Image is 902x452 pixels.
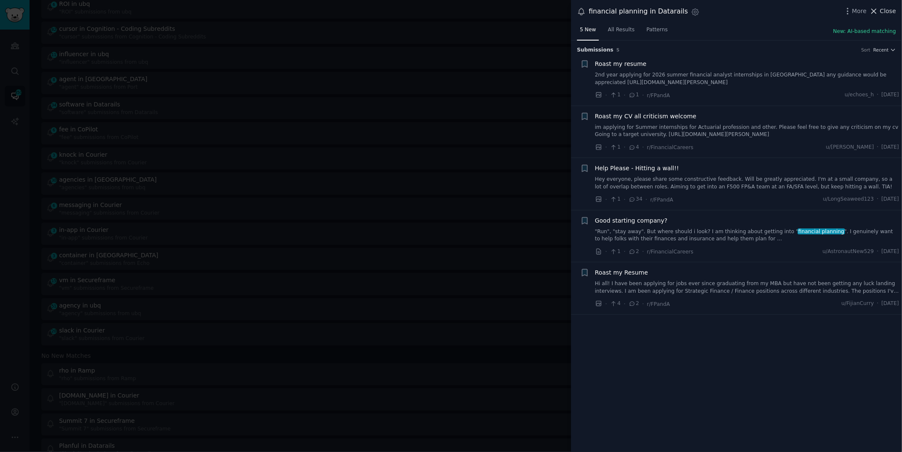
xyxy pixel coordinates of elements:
[861,47,871,53] div: Sort
[843,7,867,16] button: More
[645,195,647,204] span: ·
[642,91,644,100] span: ·
[877,300,879,308] span: ·
[877,196,879,203] span: ·
[845,91,874,99] span: u/echoes_h
[873,47,888,53] span: Recent
[833,28,896,35] button: New: AI-based matching
[647,301,670,307] span: r/FPandA
[823,196,874,203] span: u/LongSeaweed123
[610,300,620,308] span: 4
[595,112,697,121] a: Roast my CV all criticism welcome
[610,91,620,99] span: 1
[823,248,874,256] span: u/AstronautNew529
[624,300,626,308] span: ·
[605,195,607,204] span: ·
[642,300,644,308] span: ·
[610,144,620,151] span: 1
[650,197,673,203] span: r/FPandA
[628,196,642,203] span: 34
[595,60,647,68] a: Roast my resume
[642,143,644,152] span: ·
[880,7,896,16] span: Close
[647,93,670,98] span: r/FPandA
[595,176,899,191] a: Hey everyone, please share some constructive feedback. Will be greatly appreciated. I'm at a smal...
[877,91,879,99] span: ·
[624,247,626,256] span: ·
[644,23,671,41] a: Patterns
[595,216,668,225] a: Good starting company?
[608,26,634,34] span: All Results
[852,7,867,16] span: More
[589,6,688,17] div: financial planning in Datarails
[617,47,620,52] span: 5
[624,91,626,100] span: ·
[882,196,899,203] span: [DATE]
[624,195,626,204] span: ·
[882,91,899,99] span: [DATE]
[628,144,639,151] span: 4
[577,46,614,54] span: Submission s
[580,26,596,34] span: 5 New
[595,124,899,139] a: im applying for Summer internships for Actuarial profession and other. Please feel free to give a...
[882,248,899,256] span: [DATE]
[628,248,639,256] span: 2
[628,300,639,308] span: 2
[628,91,639,99] span: 1
[647,144,693,150] span: r/FinancialCareers
[877,248,879,256] span: ·
[595,268,648,277] a: Roast my Resume
[842,300,874,308] span: u/FijianCurry
[610,248,620,256] span: 1
[605,23,637,41] a: All Results
[647,26,668,34] span: Patterns
[624,143,626,152] span: ·
[595,280,899,295] a: Hi all! I have been applying for jobs ever since graduating from my MBA but have not been getting...
[877,144,879,151] span: ·
[595,228,899,243] a: "Run", "stay away". But where should i look? I am thinking about getting into "financial planning...
[882,300,899,308] span: [DATE]
[882,144,899,151] span: [DATE]
[577,23,599,41] a: 5 New
[647,249,693,255] span: r/FinancialCareers
[595,71,899,86] a: 2nd year applying for 2026 summer financial analyst internships in [GEOGRAPHIC_DATA] any guidance...
[798,229,845,234] span: financial planning
[595,164,679,173] a: Help Please - Hitting a wall!!
[873,47,896,53] button: Recent
[605,247,607,256] span: ·
[605,91,607,100] span: ·
[826,144,874,151] span: u/[PERSON_NAME]
[869,7,896,16] button: Close
[605,143,607,152] span: ·
[605,300,607,308] span: ·
[610,196,620,203] span: 1
[642,247,644,256] span: ·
